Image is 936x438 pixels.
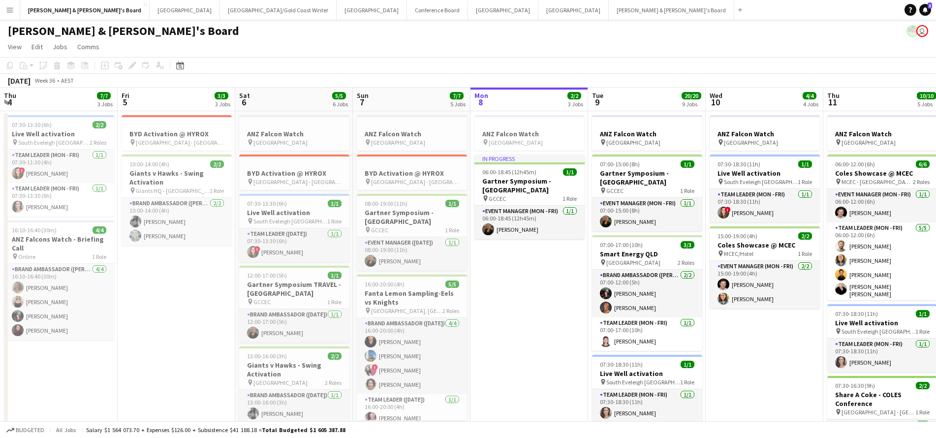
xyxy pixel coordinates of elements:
[600,361,643,368] span: 07:30-18:30 (11h)
[215,100,230,108] div: 3 Jobs
[4,115,114,217] app-job-card: 07:30-13:30 (6h)2/2Live Well activation South Eveleigh [GEOGRAPHIC_DATA]2 RolesTeam Leader (Mon -...
[680,187,694,194] span: 1 Role
[538,0,609,20] button: [GEOGRAPHIC_DATA]
[474,155,585,162] div: In progress
[835,382,875,389] span: 07:30-16:30 (9h)
[4,150,114,183] app-card-role: Team Leader (Mon - Fri)1/107:30-11:30 (4h)![PERSON_NAME]
[262,426,345,434] span: Total Budgeted $1 605 387.88
[592,155,702,231] app-job-card: 07:00-15:00 (8h)1/1Gartner Symposium - [GEOGRAPHIC_DATA] GCCEC1 RoleEvent Manager (Mon - Fri)1/10...
[122,91,129,100] span: Fri
[357,115,467,151] app-job-card: ANZ Falcon Watch [GEOGRAPHIC_DATA]
[327,298,342,306] span: 1 Role
[239,309,349,343] app-card-role: Brand Ambassador ([DATE])1/112:00-17:00 (5h)[PERSON_NAME]
[442,307,459,314] span: 2 Roles
[92,253,106,260] span: 1 Role
[239,155,349,190] app-job-card: BYD Activation @ HYROX [GEOGRAPHIC_DATA] - [GEOGRAPHIC_DATA]
[12,121,52,128] span: 07:30-13:30 (6h)
[913,178,930,186] span: 2 Roles
[568,100,583,108] div: 3 Jobs
[247,272,287,279] span: 12:00-17:00 (5h)
[916,25,928,37] app-user-avatar: James Millard
[835,160,875,168] span: 06:00-12:00 (6h)
[4,183,114,217] app-card-role: Team Leader (Mon - Fri)1/107:30-13:30 (6h)[PERSON_NAME]
[724,250,753,257] span: MCEC/Hotel
[325,379,342,386] span: 2 Roles
[210,160,224,168] span: 2/2
[474,91,488,100] span: Mon
[710,261,820,309] app-card-role: Event Manager (Mon - Fri)2/215:00-19:00 (4h)[PERSON_NAME][PERSON_NAME]
[474,206,585,239] app-card-role: Event Manager (Mon - Fri)1/106:00-18:45 (12h45m)[PERSON_NAME]
[928,2,932,9] span: 3
[357,237,467,271] app-card-role: Event Manager ([DATE])1/108:00-19:00 (11h)[PERSON_NAME]
[8,76,31,86] div: [DATE]
[4,129,114,138] h3: Live Well activation
[8,24,239,38] h1: [PERSON_NAME] & [PERSON_NAME]'s Board
[120,96,129,108] span: 5
[253,218,327,225] span: South Eveleigh [GEOGRAPHIC_DATA]
[474,115,585,151] app-job-card: ANZ Falcon Watch [GEOGRAPHIC_DATA]
[31,42,43,51] span: Edit
[357,194,467,271] div: 08:00-19:00 (11h)1/1Gartner Symposium - [GEOGRAPHIC_DATA] GCCEC1 RoleEvent Manager ([DATE])1/108:...
[365,281,405,288] span: 16:00-20:00 (4h)
[253,178,342,186] span: [GEOGRAPHIC_DATA] - [GEOGRAPHIC_DATA]
[239,91,250,100] span: Sat
[254,246,260,252] span: !
[19,167,25,173] span: !
[90,139,106,146] span: 2 Roles
[489,139,543,146] span: [GEOGRAPHIC_DATA]
[592,169,702,187] h3: Gartner Symposium - [GEOGRAPHIC_DATA]
[16,427,44,434] span: Budgeted
[803,100,818,108] div: 4 Jobs
[239,194,349,262] div: 07:30-13:30 (6h)1/1Live Well activation South Eveleigh [GEOGRAPHIC_DATA]1 RoleTeam Leader ([DATE]...
[357,208,467,226] h3: Gartner Symposium - [GEOGRAPHIC_DATA]
[445,281,459,288] span: 5/5
[239,361,349,378] h3: Giants v Hawks - Swing Activation
[450,92,464,99] span: 7/7
[239,115,349,151] app-job-card: ANZ Falcon Watch [GEOGRAPHIC_DATA]
[600,241,643,249] span: 07:00-17:00 (10h)
[239,280,349,298] h3: Gartner Symposium TRAVEL - [GEOGRAPHIC_DATA]
[473,96,488,108] span: 8
[710,115,820,151] app-job-card: ANZ Falcon Watch [GEOGRAPHIC_DATA]
[798,232,812,240] span: 2/2
[827,91,840,100] span: Thu
[77,42,99,51] span: Comms
[919,4,931,16] a: 3
[468,0,538,20] button: [GEOGRAPHIC_DATA]
[357,289,467,307] h3: Fanta Lemon Sampling-Eels vs Knights
[798,178,812,186] span: 1 Role
[592,91,603,100] span: Tue
[567,92,581,99] span: 2/2
[18,139,90,146] span: South Eveleigh [GEOGRAPHIC_DATA]
[220,0,337,20] button: [GEOGRAPHIC_DATA]/Gold Coast Winter
[357,318,467,394] app-card-role: Brand Ambassador ([DATE])4/416:00-20:00 (4h)[PERSON_NAME][PERSON_NAME]![PERSON_NAME][PERSON_NAME]
[591,96,603,108] span: 9
[2,96,16,108] span: 4
[122,155,232,246] app-job-card: 10:00-14:00 (4h)2/2Giants v Hawks - Swing Activation Giants HQ - [GEOGRAPHIC_DATA]1 RoleBrand Amb...
[4,220,114,340] div: 16:10-16:40 (30m)4/4ANZ Falcons Watch - Briefing Call Online1 RoleBrand Ambassador ([PERSON_NAME]...
[915,408,930,416] span: 1 Role
[474,177,585,194] h3: Gartner Symposium - [GEOGRAPHIC_DATA]
[371,226,388,234] span: GCCEC
[682,100,701,108] div: 9 Jobs
[606,259,660,266] span: [GEOGRAPHIC_DATA]
[474,155,585,239] div: In progress06:00-18:45 (12h45m)1/1Gartner Symposium - [GEOGRAPHIC_DATA] GCCEC1 RoleEvent Manager ...
[4,235,114,252] h3: ANZ Falcons Watch - Briefing Call
[333,100,348,108] div: 6 Jobs
[798,250,812,257] span: 1 Role
[682,92,701,99] span: 20/20
[826,96,840,108] span: 11
[725,207,731,213] span: !
[474,129,585,138] h3: ANZ Falcon Watch
[917,100,936,108] div: 5 Jobs
[247,352,287,360] span: 13:00-16:00 (3h)
[681,160,694,168] span: 1/1
[93,121,106,128] span: 2/2
[710,155,820,222] app-job-card: 07:30-18:30 (11h)1/1Live Well activation South Eveleigh [GEOGRAPHIC_DATA]1 RoleTeam Leader (Mon -...
[681,361,694,368] span: 1/1
[86,426,345,434] div: Salary $1 564 073.70 + Expenses $126.00 + Subsistence $41 188.18 =
[916,310,930,317] span: 1/1
[592,389,702,423] app-card-role: Team Leader (Mon - Fri)1/107:30-18:30 (11h)[PERSON_NAME]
